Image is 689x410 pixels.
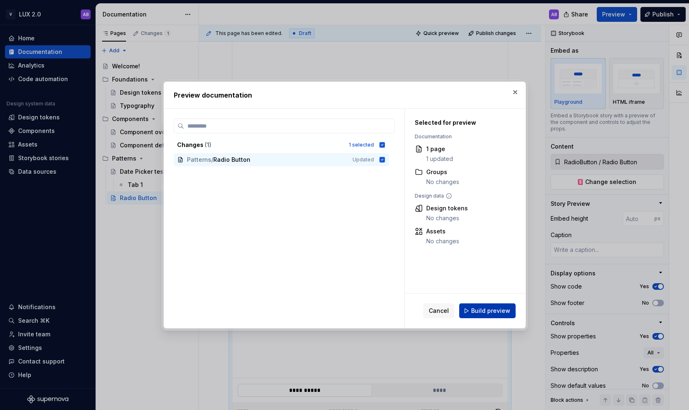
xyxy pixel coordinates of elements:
button: Cancel [423,303,454,318]
span: Patterns [187,156,211,164]
div: Design data [415,193,511,199]
span: Cancel [429,307,449,315]
div: Groups [426,168,459,176]
div: Selected for preview [415,119,511,127]
div: No changes [426,214,468,222]
span: ( 1 ) [205,141,211,148]
div: Changes [177,141,344,149]
span: Build preview [471,307,510,315]
div: No changes [426,237,459,245]
div: 1 page [426,145,453,153]
div: Documentation [415,133,511,140]
div: Assets [426,227,459,235]
div: No changes [426,178,459,186]
div: 1 updated [426,155,453,163]
span: Updated [353,156,374,163]
span: / [211,156,213,164]
span: Radio Button [213,156,250,164]
button: Build preview [459,303,516,318]
h2: Preview documentation [174,90,516,100]
div: 1 selected [349,142,374,148]
div: Design tokens [426,204,468,212]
